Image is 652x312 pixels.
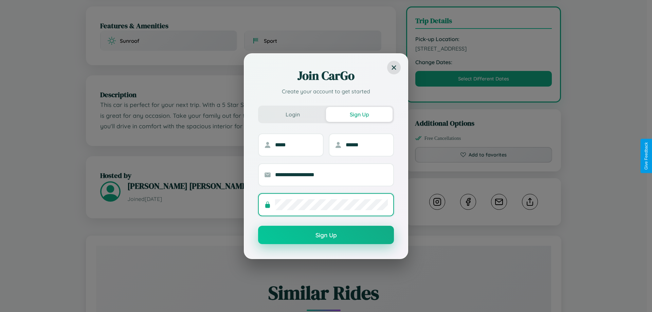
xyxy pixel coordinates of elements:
button: Login [259,107,326,122]
h2: Join CarGo [258,68,394,84]
button: Sign Up [326,107,393,122]
div: Give Feedback [644,142,649,170]
p: Create your account to get started [258,87,394,95]
button: Sign Up [258,226,394,244]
